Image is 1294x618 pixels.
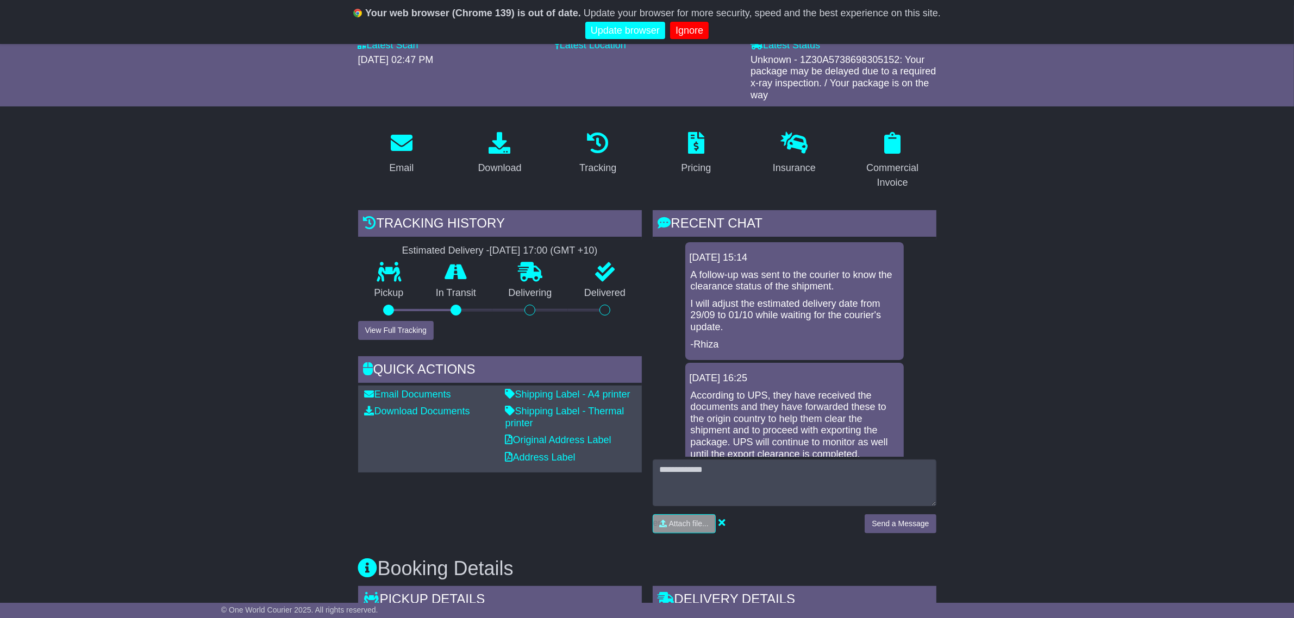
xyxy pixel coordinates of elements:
a: Original Address Label [505,434,611,445]
p: Pickup [358,287,420,299]
a: Download Documents [365,406,470,417]
button: Send a Message [865,514,936,533]
a: Tracking [572,128,623,179]
span: © One World Courier 2025. All rights reserved. [221,606,378,614]
p: A follow-up was sent to the courier to know the clearance status of the shipment. [691,269,898,293]
p: Delivering [492,287,568,299]
p: In Transit [420,287,492,299]
p: -Rhiza [691,339,898,351]
div: Download [478,161,521,175]
a: Email Documents [365,389,451,400]
div: RECENT CHAT [653,210,936,239]
div: [DATE] 15:14 [690,252,899,264]
p: According to UPS, they have received the documents and they have forwarded these to the origin co... [691,390,898,461]
div: Email [389,161,414,175]
button: View Full Tracking [358,321,434,340]
div: Quick Actions [358,356,642,386]
a: Update browser [585,22,665,40]
div: [DATE] 16:25 [690,373,899,384]
a: Download [471,128,528,179]
div: Tracking history [358,210,642,239]
a: Address Label [505,452,576,463]
a: Shipping Label - A4 printer [505,389,630,400]
a: Insurance [766,128,823,179]
div: Commercial Invoice [856,161,929,190]
label: Latest Location [554,40,626,52]
span: [DATE] 02:47 PM [358,54,434,65]
label: Latest Scan [358,40,418,52]
div: [DATE] 17:00 (GMT +10) [490,245,598,257]
a: Ignore [670,22,709,40]
div: Tracking [579,161,616,175]
p: I will adjust the estimated delivery date from 29/09 to 01/10 while waiting for the courier's upd... [691,298,898,333]
div: Pickup Details [358,586,642,615]
div: Pricing [681,161,711,175]
span: Unknown - 1Z30A5738698305152: Your package may be delayed due to a required x-ray inspection. / Y... [751,54,936,100]
a: Pricing [674,128,718,179]
h3: Booking Details [358,558,936,579]
div: Delivery Details [653,586,936,615]
div: Insurance [773,161,816,175]
div: Estimated Delivery - [358,245,642,257]
a: Shipping Label - Thermal printer [505,406,624,428]
p: Delivered [568,287,642,299]
b: Your web browser (Chrome 139) is out of date. [365,8,581,18]
span: Update your browser for more security, speed and the best experience on this site. [584,8,941,18]
a: Email [382,128,421,179]
a: Commercial Invoice [849,128,936,194]
label: Latest Status [751,40,820,52]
